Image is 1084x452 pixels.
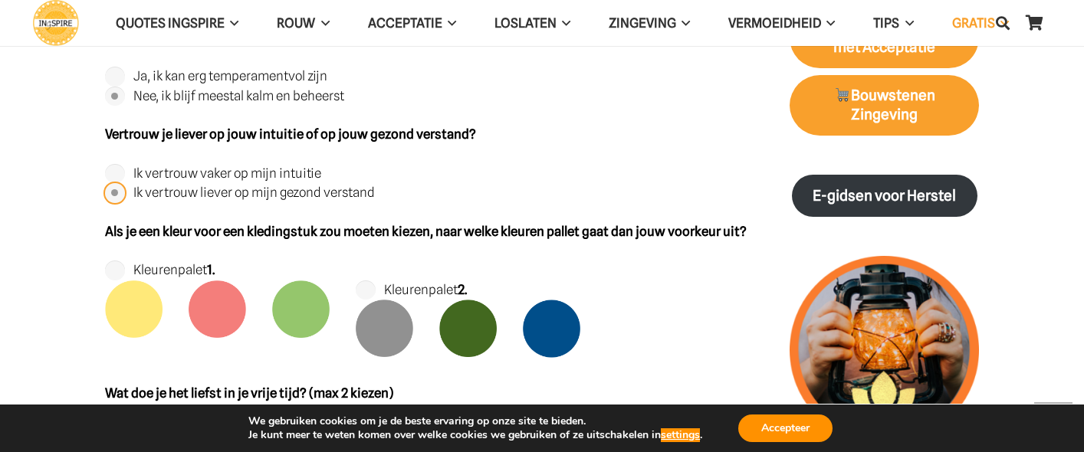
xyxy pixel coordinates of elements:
button: Accepteer [738,414,833,442]
a: ZingevingZingeving Menu [590,4,709,43]
span: VERMOEIDHEID Menu [821,4,835,42]
strong: Als je een kleur voor een kledingstuk zou moeten kiezen, naar welke kleuren pallet gaat dan jouw ... [105,224,747,239]
strong: E-gidsen voor Herstel [813,187,956,205]
span: Loslaten Menu [557,4,570,42]
a: TIPSTIPS Menu [854,4,932,43]
strong: Vertrouw je liever op jouw intuitie of op jouw gezond verstand? [105,126,476,142]
label: Kleurenpalet [384,282,467,297]
a: Terug naar top [1034,402,1073,441]
strong: Wat doe je het liefst in je vrije tijd? (max 2 kiezen) [105,385,393,401]
span: Zingeving [609,15,676,31]
span: TIPS [873,15,899,31]
span: QUOTES INGSPIRE [116,15,225,31]
a: QUOTES INGSPIREQUOTES INGSPIRE Menu [97,4,258,43]
label: Nee, ik blijf meestal kalm en beheerst [133,88,344,103]
span: GRATIS [952,15,995,31]
strong: 1. [207,262,215,277]
a: LoslatenLoslaten Menu [475,4,590,43]
label: Ja, ik kan erg temperamentvol zijn [133,68,327,84]
a: AcceptatieAcceptatie Menu [349,4,475,43]
span: Acceptatie Menu [442,4,456,42]
span: ROUW [277,15,315,31]
label: Ik vertrouw vaker op mijn intuitie [133,165,321,181]
span: Zingeving Menu [676,4,690,42]
a: 🛒Bouwstenen Zingeving [790,75,979,136]
label: Ik vertrouw liever op mijn gezond verstand [133,185,375,200]
a: E-gidsen voor Herstel [792,175,977,217]
span: TIPS Menu [899,4,913,42]
img: lichtpuntjes voor in donkere tijden [790,256,979,445]
span: Loslaten [494,15,557,31]
strong: 2. [458,282,467,297]
img: 🛒 [835,87,849,102]
span: Acceptatie [368,15,442,31]
span: VERMOEIDHEID [728,15,821,31]
p: Je kunt meer te weten komen over welke cookies we gebruiken of ze uitschakelen in . [248,428,702,442]
strong: Bouwstenen Zingeving [834,87,935,123]
span: ROUW Menu [315,4,329,42]
button: settings [661,428,700,442]
span: QUOTES INGSPIRE Menu [225,4,238,42]
a: GRATISGRATIS Menu [933,4,1028,43]
a: ROUWROUW Menu [258,4,348,43]
a: Zoeken [987,4,1018,42]
a: VERMOEIDHEIDVERMOEIDHEID Menu [709,4,854,43]
p: We gebruiken cookies om je de beste ervaring op onze site te bieden. [248,414,702,428]
label: Kleurenpalet [133,262,215,277]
